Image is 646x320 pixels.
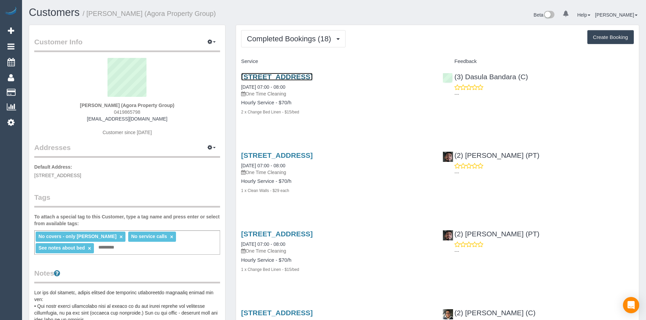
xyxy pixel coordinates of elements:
a: [DATE] 07:00 - 08:00 [241,163,285,168]
a: × [120,234,123,240]
h4: Feedback [443,59,634,64]
p: One Time Cleaning [241,248,432,254]
p: --- [454,169,634,176]
a: Help [577,12,590,18]
a: [PERSON_NAME] [595,12,638,18]
img: (2) Reggy Cogulet (PT) [443,152,453,162]
a: [STREET_ADDRESS] [241,309,313,317]
span: No service calls [131,234,167,239]
small: 1 x Clean Walls - $29 each [241,188,289,193]
a: [STREET_ADDRESS] [241,151,313,159]
p: One Time Cleaning [241,90,432,97]
a: × [170,234,173,240]
legend: Customer Info [34,37,220,52]
h4: Hourly Service - $70/h [241,100,432,106]
label: Default Address: [34,164,72,170]
img: (2) Roumany Gergis (C) [443,309,453,319]
p: One Time Cleaning [241,169,432,176]
a: (2) [PERSON_NAME] (PT) [443,230,540,238]
span: Completed Bookings (18) [247,35,334,43]
span: [STREET_ADDRESS] [34,173,81,178]
a: [STREET_ADDRESS] [241,73,313,81]
a: (2) [PERSON_NAME] (C) [443,309,535,317]
button: Completed Bookings (18) [241,30,346,47]
h4: Service [241,59,432,64]
button: Create Booking [587,30,634,44]
h4: Hourly Service - $70/h [241,178,432,184]
label: To attach a special tag to this Customer, type a tag name and press enter or select from availabl... [34,213,220,227]
div: Open Intercom Messenger [623,297,639,313]
span: See notes about bed [38,245,85,251]
a: Customers [29,6,80,18]
legend: Notes [34,268,220,283]
strong: [PERSON_NAME] (Agora Property Group) [80,103,174,108]
p: --- [454,91,634,98]
span: No covers - only [PERSON_NAME] [38,234,116,239]
span: Customer since [DATE] [102,130,152,135]
img: (2) Reggy Cogulet (PT) [443,230,453,240]
small: 1 x Change Bed Linen - $15/bed [241,267,299,272]
a: × [88,246,91,251]
small: 2 x Change Bed Linen - $15/bed [241,110,299,114]
a: [STREET_ADDRESS] [241,230,313,238]
a: (3) Dasula Bandara (C) [443,73,528,81]
a: [DATE] 07:00 - 08:00 [241,84,285,90]
span: 0419865798 [114,109,140,115]
img: Automaid Logo [4,7,18,16]
small: / [PERSON_NAME] (Agora Property Group) [83,10,216,17]
h4: Hourly Service - $70/h [241,257,432,263]
a: [EMAIL_ADDRESS][DOMAIN_NAME] [87,116,167,122]
a: (2) [PERSON_NAME] (PT) [443,151,540,159]
legend: Tags [34,192,220,208]
p: --- [454,248,634,255]
a: Beta [534,12,555,18]
img: New interface [543,11,554,20]
a: [DATE] 07:00 - 08:00 [241,241,285,247]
